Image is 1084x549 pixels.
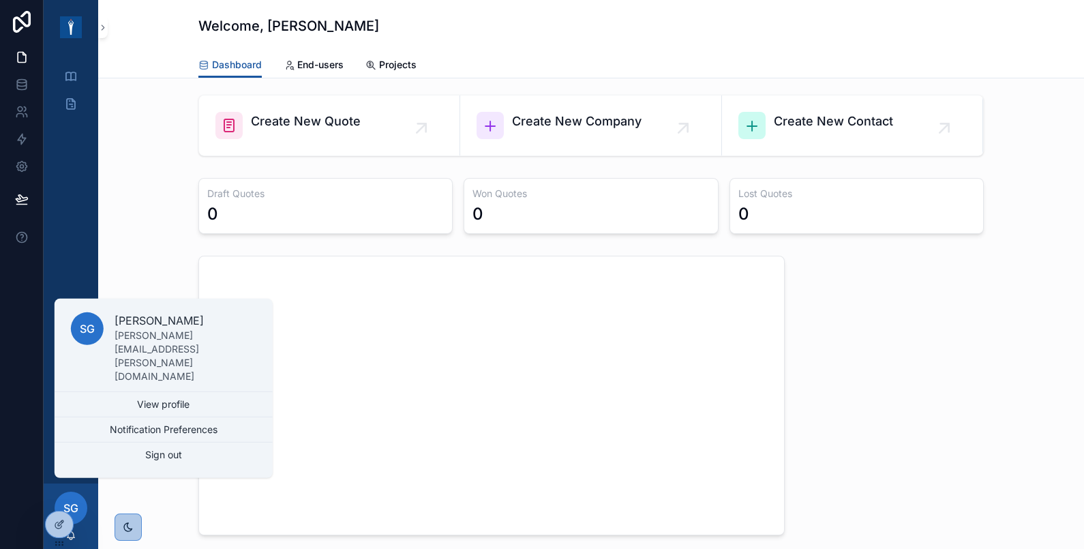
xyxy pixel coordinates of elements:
p: [PERSON_NAME][EMAIL_ADDRESS][PERSON_NAME][DOMAIN_NAME] [115,329,256,383]
img: App logo [60,16,82,38]
h1: Welcome, [PERSON_NAME] [198,16,379,35]
h3: Lost Quotes [738,187,975,201]
span: Create New Quote [251,112,361,131]
a: Create New Contact [722,95,983,155]
div: 0 [738,203,749,225]
button: Sign out [55,443,273,467]
h3: Draft Quotes [207,187,444,201]
span: Create New Contact [774,112,893,131]
a: View profile [55,392,273,417]
span: SG [80,321,95,337]
button: Notification Preferences [55,417,273,442]
span: Create New Company [512,112,642,131]
a: Dashboard [198,53,262,78]
div: chart [207,265,776,526]
div: scrollable content [44,55,98,134]
a: End-users [284,53,344,80]
h3: Won Quotes [472,187,709,201]
span: Projects [379,58,417,72]
span: SG [63,500,78,516]
span: End-users [297,58,344,72]
div: 0 [472,203,483,225]
a: Create New Quote [199,95,460,155]
a: Projects [365,53,417,80]
p: [PERSON_NAME] [115,312,256,329]
div: 0 [207,203,218,225]
a: Create New Company [460,95,721,155]
span: Dashboard [212,58,262,72]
